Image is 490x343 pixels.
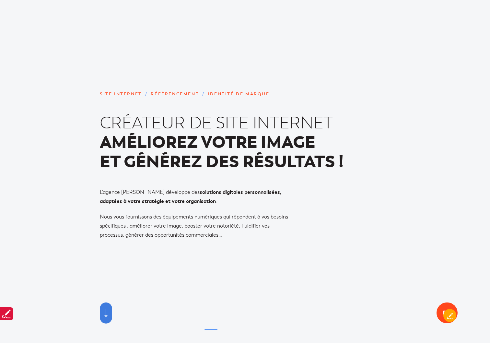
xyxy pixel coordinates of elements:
span: / [145,91,148,97]
p: Nous vous fournissons des équipements numériques qui répondent à vos besoins spécifiques : amélio... [100,212,291,240]
strong: Améliorez votre image [100,131,315,153]
p: Site internet Référencement Identité de marque [100,90,390,98]
strong: et générez des résultats ! [100,151,344,173]
span: / [202,91,205,97]
span: Créateur de site internet [100,114,344,133]
a: Modifier [443,309,456,322]
p: L’agence [PERSON_NAME] développe des . [100,188,291,206]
